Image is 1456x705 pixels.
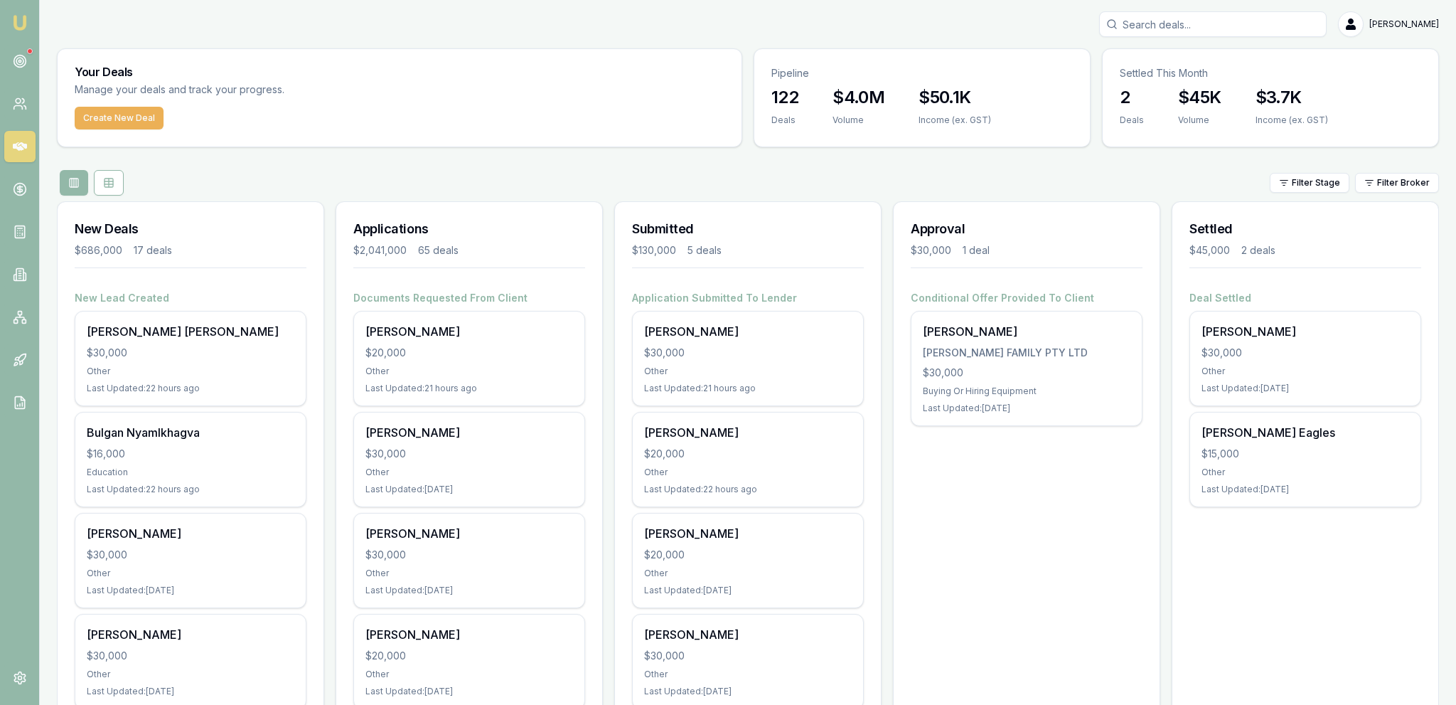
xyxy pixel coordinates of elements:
span: Filter Stage [1292,177,1340,189]
div: Buying Or Hiring Equipment [923,386,1130,397]
div: Other [365,366,573,377]
div: Other [644,669,852,680]
button: Filter Stage [1270,173,1349,193]
h3: $3.7K [1256,86,1328,109]
div: Other [644,366,852,377]
div: $30,000 [923,366,1130,380]
div: Last Updated: [DATE] [365,585,573,596]
div: Volume [1178,115,1221,126]
div: Last Updated: 21 hours ago [365,383,573,394]
div: Last Updated: [DATE] [87,686,294,697]
h3: Applications [353,219,585,239]
img: emu-icon-u.png [11,14,28,31]
div: $30,000 [87,649,294,663]
span: Filter Broker [1377,177,1430,189]
div: $686,000 [75,243,122,258]
div: $130,000 [632,243,676,258]
div: Other [1201,467,1409,478]
p: Manage your deals and track your progress. [75,82,439,98]
div: $15,000 [1201,447,1409,461]
div: Other [87,366,294,377]
div: Last Updated: [DATE] [644,585,852,596]
h3: $45K [1178,86,1221,109]
div: Last Updated: [DATE] [1201,383,1409,394]
div: $30,000 [87,346,294,360]
div: Bulgan Nyamlkhagva [87,424,294,441]
div: $45,000 [1189,243,1230,258]
div: Last Updated: 22 hours ago [644,484,852,495]
div: Income (ex. GST) [1256,115,1328,126]
div: Other [365,669,573,680]
h3: Approval [911,219,1142,239]
div: Last Updated: [DATE] [87,585,294,596]
div: Other [365,568,573,579]
div: 17 deals [134,243,172,258]
div: Last Updated: [DATE] [1201,484,1409,495]
div: Other [644,467,852,478]
div: [PERSON_NAME] [87,525,294,542]
div: Other [1201,366,1409,377]
div: 2 deals [1241,243,1275,258]
div: Volume [833,115,884,126]
input: Search deals [1099,11,1327,37]
div: [PERSON_NAME] [365,323,573,340]
div: 5 deals [687,243,722,258]
div: Last Updated: 21 hours ago [644,383,852,394]
div: Last Updated: 22 hours ago [87,484,294,495]
div: [PERSON_NAME] [644,626,852,643]
div: [PERSON_NAME] [PERSON_NAME] [87,323,294,340]
div: Last Updated: [DATE] [365,484,573,495]
div: [PERSON_NAME] FAMILY PTY LTD [923,346,1130,360]
div: $20,000 [365,649,573,663]
div: $20,000 [644,447,852,461]
button: Create New Deal [75,107,164,129]
div: [PERSON_NAME] [923,323,1130,340]
div: $30,000 [365,548,573,562]
div: $30,000 [87,548,294,562]
h4: Documents Requested From Client [353,291,585,305]
p: Settled This Month [1120,66,1421,80]
div: 1 deal [963,243,990,258]
div: Last Updated: [DATE] [644,686,852,697]
h4: New Lead Created [75,291,306,305]
div: $30,000 [644,649,852,663]
div: Last Updated: [DATE] [923,403,1130,414]
div: [PERSON_NAME] [87,626,294,643]
h3: Your Deals [75,66,724,78]
h3: Submitted [632,219,864,239]
div: Other [87,669,294,680]
div: $30,000 [1201,346,1409,360]
div: Deals [1120,115,1144,126]
div: $20,000 [365,346,573,360]
div: $20,000 [644,548,852,562]
div: Other [87,568,294,579]
div: $30,000 [365,447,573,461]
div: $30,000 [911,243,951,258]
h4: Application Submitted To Lender [632,291,864,305]
div: Last Updated: 22 hours ago [87,383,294,394]
div: [PERSON_NAME] [365,525,573,542]
span: [PERSON_NAME] [1369,18,1439,30]
div: Income (ex. GST) [919,115,991,126]
h3: 122 [771,86,798,109]
h3: New Deals [75,219,306,239]
div: [PERSON_NAME] Eagles [1201,424,1409,441]
div: Education [87,467,294,478]
div: $2,041,000 [353,243,407,258]
div: $16,000 [87,447,294,461]
button: Filter Broker [1355,173,1439,193]
h4: Conditional Offer Provided To Client [911,291,1142,305]
div: 65 deals [418,243,459,258]
div: Deals [771,115,798,126]
p: Pipeline [771,66,1073,80]
h3: Settled [1189,219,1421,239]
div: Last Updated: [DATE] [365,686,573,697]
div: Other [644,568,852,579]
div: $30,000 [644,346,852,360]
div: [PERSON_NAME] [365,424,573,441]
h3: 2 [1120,86,1144,109]
div: [PERSON_NAME] [644,323,852,340]
div: [PERSON_NAME] [644,424,852,441]
div: [PERSON_NAME] [644,525,852,542]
